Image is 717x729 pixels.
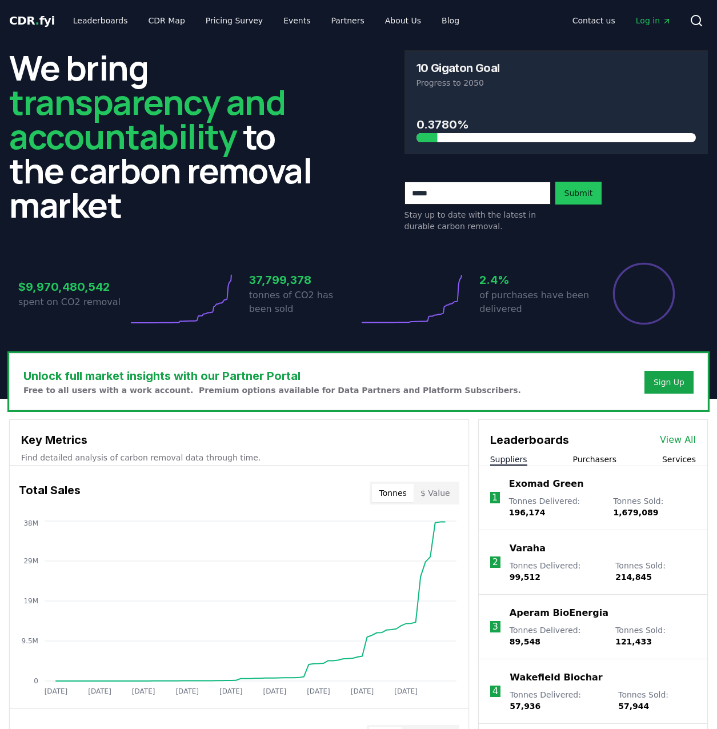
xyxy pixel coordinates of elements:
a: Log in [627,10,680,31]
nav: Main [563,10,680,31]
p: Tonnes Delivered : [509,495,602,518]
p: 3 [492,620,498,634]
a: Exomad Green [509,477,584,491]
p: 2 [492,555,498,569]
p: Tonnes Sold : [618,689,696,712]
p: of purchases have been delivered [479,289,589,316]
a: Wakefield Biochar [510,671,602,684]
p: spent on CO2 removal [18,295,128,309]
tspan: [DATE] [263,687,287,695]
tspan: [DATE] [351,687,374,695]
button: Sign Up [644,371,694,394]
p: Tonnes Sold : [615,560,696,583]
h3: 0.3780% [416,116,696,133]
h2: We bring to the carbon removal market [9,50,313,222]
div: Percentage of sales delivered [612,262,676,326]
a: CDR.fyi [9,13,55,29]
p: 4 [492,684,498,698]
p: Progress to 2050 [416,77,696,89]
p: Tonnes Delivered : [510,689,607,712]
p: 1 [492,491,498,504]
span: 57,944 [618,702,649,711]
h3: Total Sales [19,482,81,504]
h3: $9,970,480,542 [18,278,128,295]
button: $ Value [414,484,457,502]
h3: 2.4% [479,271,589,289]
p: Tonnes Sold : [614,495,696,518]
tspan: 38M [23,519,38,527]
a: Aperam BioEnergia [510,606,608,620]
span: 214,845 [615,572,652,582]
tspan: [DATE] [307,687,330,695]
h3: 37,799,378 [249,271,359,289]
button: Tonnes [372,484,413,502]
a: About Us [376,10,430,31]
span: 1,679,089 [614,508,659,517]
span: 121,433 [615,637,652,646]
span: 57,936 [510,702,540,711]
a: Pricing Survey [197,10,272,31]
span: transparency and accountability [9,78,285,159]
a: CDR Map [139,10,194,31]
tspan: 0 [34,677,38,685]
tspan: 19M [23,597,38,605]
p: tonnes of CO2 has been sold [249,289,359,316]
tspan: [DATE] [88,687,111,695]
button: Submit [555,182,602,205]
span: . [35,14,39,27]
nav: Main [64,10,468,31]
button: Suppliers [490,454,527,465]
a: Blog [432,10,468,31]
p: Find detailed analysis of carbon removal data through time. [21,452,457,463]
p: Tonnes Sold : [615,624,696,647]
tspan: [DATE] [394,687,418,695]
h3: Key Metrics [21,431,457,448]
p: Stay up to date with the latest in durable carbon removal. [404,209,551,232]
p: Tonnes Delivered : [510,560,604,583]
a: View All [660,433,696,447]
a: Sign Up [654,376,684,388]
span: Log in [636,15,671,26]
tspan: [DATE] [45,687,68,695]
a: Leaderboards [64,10,137,31]
tspan: 9.5M [22,637,38,645]
h3: Leaderboards [490,431,569,448]
h3: 10 Gigaton Goal [416,62,500,74]
button: Purchasers [573,454,617,465]
tspan: [DATE] [219,687,243,695]
span: 89,548 [510,637,540,646]
button: Services [662,454,696,465]
p: Tonnes Delivered : [510,624,604,647]
tspan: [DATE] [132,687,155,695]
a: Events [274,10,319,31]
span: CDR fyi [9,14,55,27]
span: 99,512 [510,572,540,582]
a: Partners [322,10,374,31]
tspan: 29M [23,557,38,565]
p: Free to all users with a work account. Premium options available for Data Partners and Platform S... [23,384,521,396]
tspan: [DATE] [175,687,199,695]
span: 196,174 [509,508,546,517]
a: Contact us [563,10,624,31]
a: Varaha [510,542,546,555]
h3: Unlock full market insights with our Partner Portal [23,367,521,384]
